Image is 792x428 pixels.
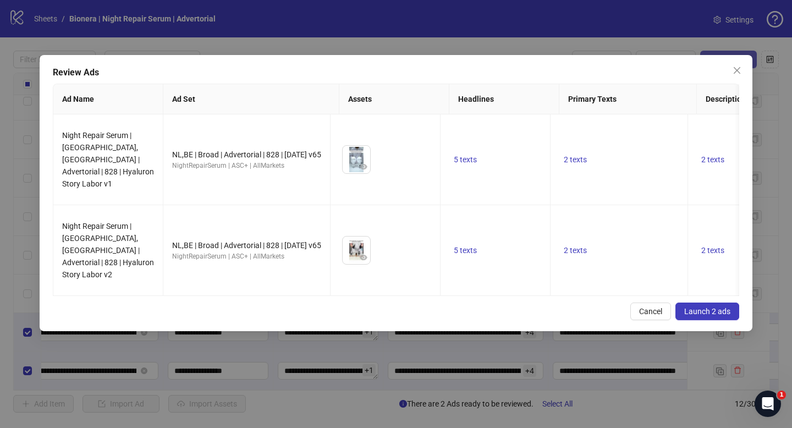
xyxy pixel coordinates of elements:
div: NightRepairSerum | ASC+ | AllMarkets [172,161,321,171]
button: 2 texts [559,244,591,257]
span: 1 [777,391,786,399]
span: eye [360,254,367,261]
span: Launch 2 ads [684,307,730,316]
th: Ad Name [53,84,163,114]
span: 5 texts [454,155,477,164]
span: eye [360,163,367,171]
button: 5 texts [449,244,481,257]
div: NightRepairSerum | ASC+ | AllMarkets [172,251,321,262]
span: Cancel [639,307,662,316]
img: Asset 1 [343,146,370,173]
button: 2 texts [697,153,729,166]
div: Review Ads [53,66,739,79]
button: Preview [357,251,370,264]
span: 2 texts [701,246,724,255]
button: Launch 2 ads [675,303,739,320]
span: Night Repair Serum | [GEOGRAPHIC_DATA],[GEOGRAPHIC_DATA] | Advertorial | 828 | Hyaluron Story Lab... [62,222,154,279]
button: 2 texts [697,244,729,257]
span: 2 texts [701,155,724,164]
span: 5 texts [454,246,477,255]
span: Night Repair Serum | [GEOGRAPHIC_DATA],[GEOGRAPHIC_DATA] | Advertorial | 828 | Hyaluron Story Lab... [62,131,154,188]
button: Cancel [630,303,671,320]
iframe: Intercom live chat [755,391,781,417]
button: Preview [357,160,370,173]
button: Close [728,62,746,79]
button: 5 texts [449,153,481,166]
div: NL,BE | Broad | Advertorial | 828 | [DATE] v65 [172,239,321,251]
span: close [733,66,741,75]
th: Primary Texts [559,84,697,114]
div: NL,BE | Broad | Advertorial | 828 | [DATE] v65 [172,149,321,161]
button: 2 texts [559,153,591,166]
img: Asset 1 [343,237,370,264]
span: 2 texts [564,246,587,255]
th: Headlines [449,84,559,114]
th: Ad Set [163,84,339,114]
th: Assets [339,84,449,114]
span: 2 texts [564,155,587,164]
